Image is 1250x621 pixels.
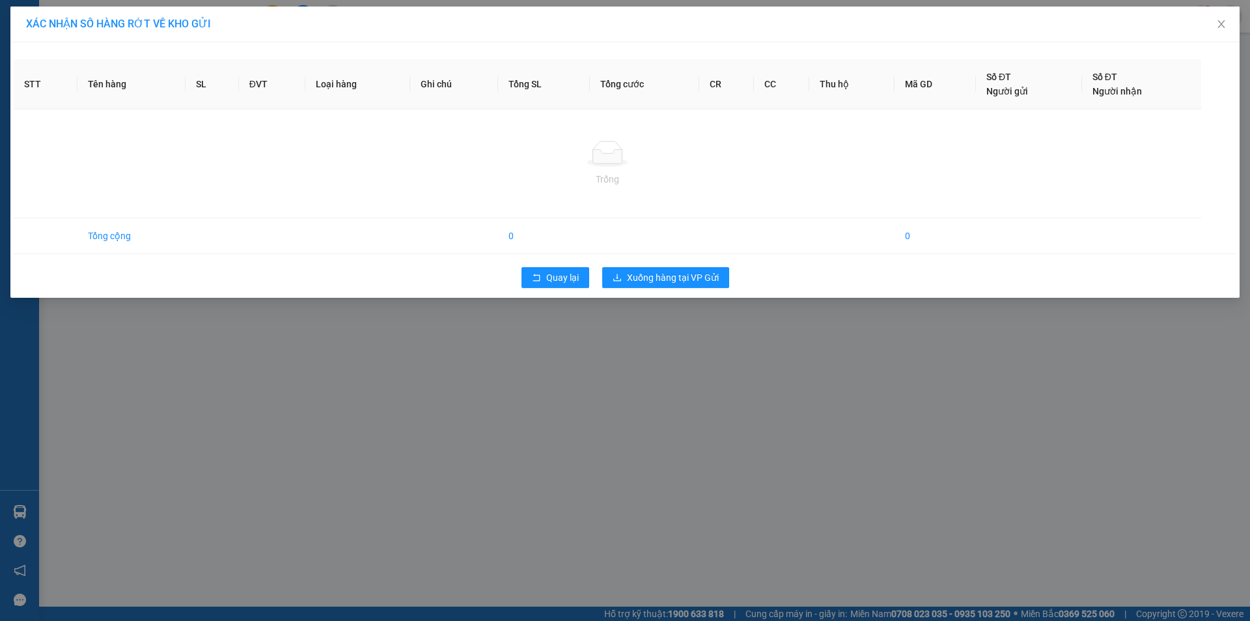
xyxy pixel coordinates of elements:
th: SL [186,59,238,109]
th: CC [754,59,809,109]
span: close [1216,19,1227,29]
th: Tổng cước [590,59,699,109]
span: download [613,273,622,283]
th: Thu hộ [809,59,894,109]
div: Trống [24,172,1191,186]
button: Close [1203,7,1240,43]
td: 0 [895,218,976,254]
button: downloadXuống hàng tại VP Gửi [602,267,729,288]
td: 0 [498,218,590,254]
span: Số ĐT [1092,72,1117,82]
button: rollbackQuay lại [521,267,589,288]
th: Tổng SL [498,59,590,109]
th: STT [14,59,77,109]
span: Người gửi [986,86,1028,96]
td: Tổng cộng [77,218,186,254]
th: Loại hàng [305,59,410,109]
span: rollback [532,273,541,283]
span: Quay lại [546,270,579,285]
span: Người nhận [1092,86,1142,96]
th: ĐVT [239,59,305,109]
span: XÁC NHẬN SỐ HÀNG RỚT VỀ KHO GỬI [26,18,211,30]
span: Số ĐT [986,72,1011,82]
th: Mã GD [895,59,976,109]
span: Xuống hàng tại VP Gửi [627,270,719,285]
th: Ghi chú [410,59,499,109]
th: CR [699,59,755,109]
th: Tên hàng [77,59,186,109]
